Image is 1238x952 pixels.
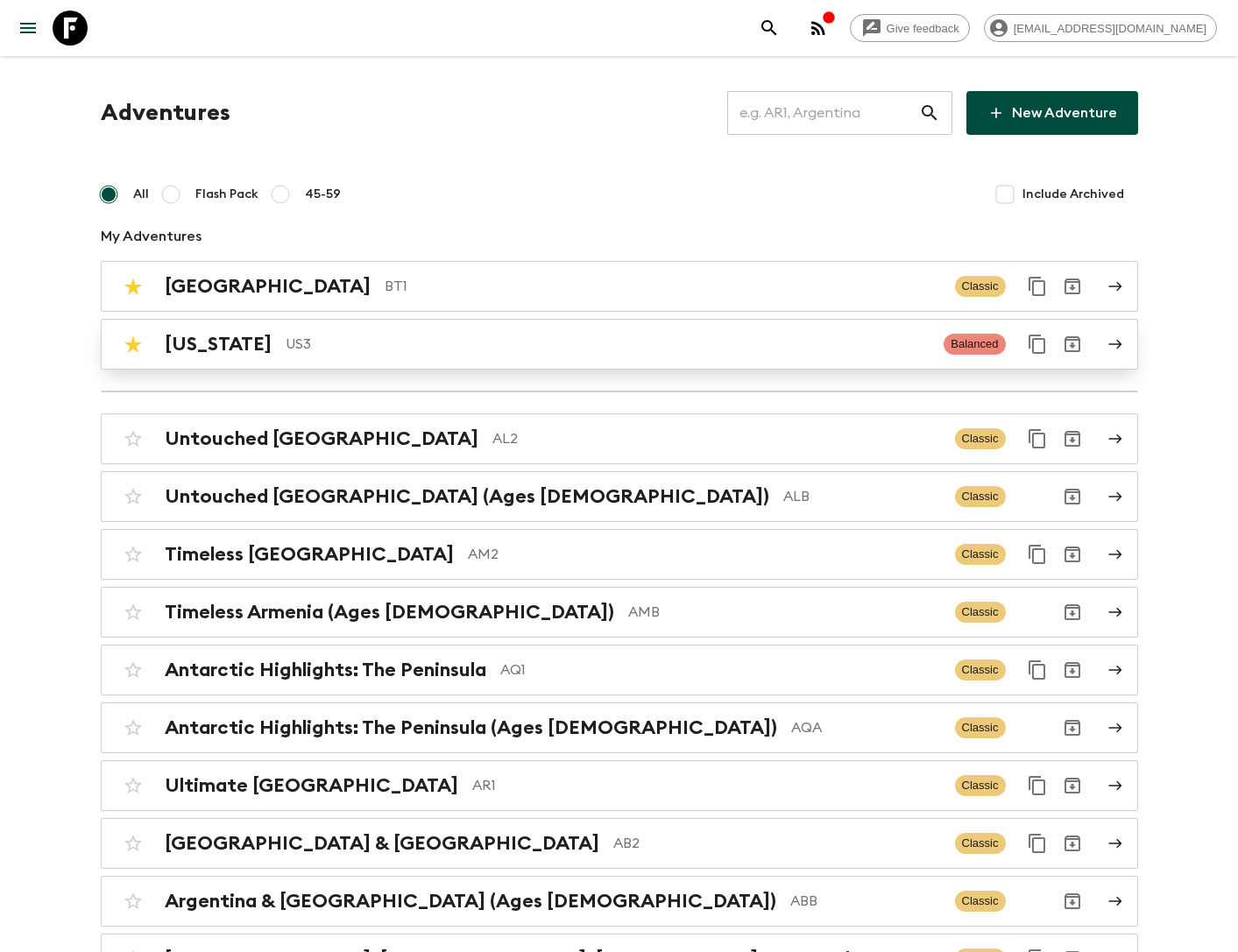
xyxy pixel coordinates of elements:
[165,832,599,855] h2: [GEOGRAPHIC_DATA] & [GEOGRAPHIC_DATA]
[877,22,969,35] span: Give feedback
[101,529,1138,580] a: Timeless [GEOGRAPHIC_DATA]AM2ClassicDuplicate for 45-59Archive
[791,717,941,738] p: AQA
[101,818,1138,869] a: [GEOGRAPHIC_DATA] & [GEOGRAPHIC_DATA]AB2ClassicDuplicate for 45-59Archive
[955,602,1006,623] span: Classic
[1055,269,1090,304] button: Archive
[165,275,371,298] h2: [GEOGRAPHIC_DATA]
[165,659,486,681] h2: Antarctic Highlights: The Peninsula
[1055,884,1090,919] button: Archive
[165,601,614,624] h2: Timeless Armenia (Ages [DEMOGRAPHIC_DATA])
[1020,652,1055,688] button: Duplicate for 45-59
[385,276,941,297] p: BT1
[955,891,1006,912] span: Classic
[286,334,930,355] p: US3
[101,645,1138,695] a: Antarctic Highlights: The PeninsulaAQ1ClassicDuplicate for 45-59Archive
[1020,826,1055,861] button: Duplicate for 45-59
[1055,421,1090,456] button: Archive
[165,890,776,913] h2: Argentina & [GEOGRAPHIC_DATA] (Ages [DEMOGRAPHIC_DATA])
[101,226,1138,247] p: My Adventures
[790,891,941,912] p: ABB
[1020,537,1055,572] button: Duplicate for 45-59
[955,486,1006,507] span: Classic
[955,544,1006,565] span: Classic
[984,14,1217,42] div: [EMAIL_ADDRESS][DOMAIN_NAME]
[955,717,1006,738] span: Classic
[1055,327,1090,362] button: Archive
[305,186,341,203] span: 45-59
[101,413,1138,464] a: Untouched [GEOGRAPHIC_DATA]AL2ClassicDuplicate for 45-59Archive
[1055,652,1090,688] button: Archive
[783,486,941,507] p: ALB
[165,716,777,739] h2: Antarctic Highlights: The Peninsula (Ages [DEMOGRAPHIC_DATA])
[195,186,258,203] span: Flash Pack
[165,333,272,356] h2: [US_STATE]
[1004,22,1216,35] span: [EMAIL_ADDRESS][DOMAIN_NAME]
[101,702,1138,753] a: Antarctic Highlights: The Peninsula (Ages [DEMOGRAPHIC_DATA])AQAClassicArchive
[101,587,1138,638] a: Timeless Armenia (Ages [DEMOGRAPHIC_DATA])AMBClassicArchive
[955,276,1006,297] span: Classic
[101,760,1138,811] a: Ultimate [GEOGRAPHIC_DATA]AR1ClassicDuplicate for 45-59Archive
[101,95,230,130] h1: Adventures
[850,14,970,42] a: Give feedback
[1055,537,1090,572] button: Archive
[165,543,454,566] h2: Timeless [GEOGRAPHIC_DATA]
[1020,768,1055,803] button: Duplicate for 45-59
[101,319,1138,370] a: [US_STATE]US3BalancedDuplicate for 45-59Archive
[165,427,478,450] h2: Untouched [GEOGRAPHIC_DATA]
[966,91,1138,135] a: New Adventure
[11,11,46,46] button: menu
[1055,595,1090,630] button: Archive
[613,833,941,854] p: AB2
[468,544,941,565] p: AM2
[101,471,1138,522] a: Untouched [GEOGRAPHIC_DATA] (Ages [DEMOGRAPHIC_DATA])ALBClassicArchive
[101,261,1138,312] a: [GEOGRAPHIC_DATA]BT1ClassicDuplicate for 45-59Archive
[1055,826,1090,861] button: Archive
[628,602,941,623] p: AMB
[133,186,149,203] span: All
[944,334,1005,355] span: Balanced
[492,428,941,449] p: AL2
[1055,768,1090,803] button: Archive
[955,428,1006,449] span: Classic
[165,485,769,508] h2: Untouched [GEOGRAPHIC_DATA] (Ages [DEMOGRAPHIC_DATA])
[101,876,1138,927] a: Argentina & [GEOGRAPHIC_DATA] (Ages [DEMOGRAPHIC_DATA])ABBClassicArchive
[472,775,941,796] p: AR1
[1022,186,1124,203] span: Include Archived
[955,775,1006,796] span: Classic
[500,659,941,681] p: AQ1
[727,88,919,138] input: e.g. AR1, Argentina
[1020,269,1055,304] button: Duplicate for 45-59
[1055,710,1090,745] button: Archive
[752,11,787,46] button: search adventures
[1020,421,1055,456] button: Duplicate for 45-59
[955,659,1006,681] span: Classic
[1055,479,1090,514] button: Archive
[165,774,458,797] h2: Ultimate [GEOGRAPHIC_DATA]
[1020,327,1055,362] button: Duplicate for 45-59
[955,833,1006,854] span: Classic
